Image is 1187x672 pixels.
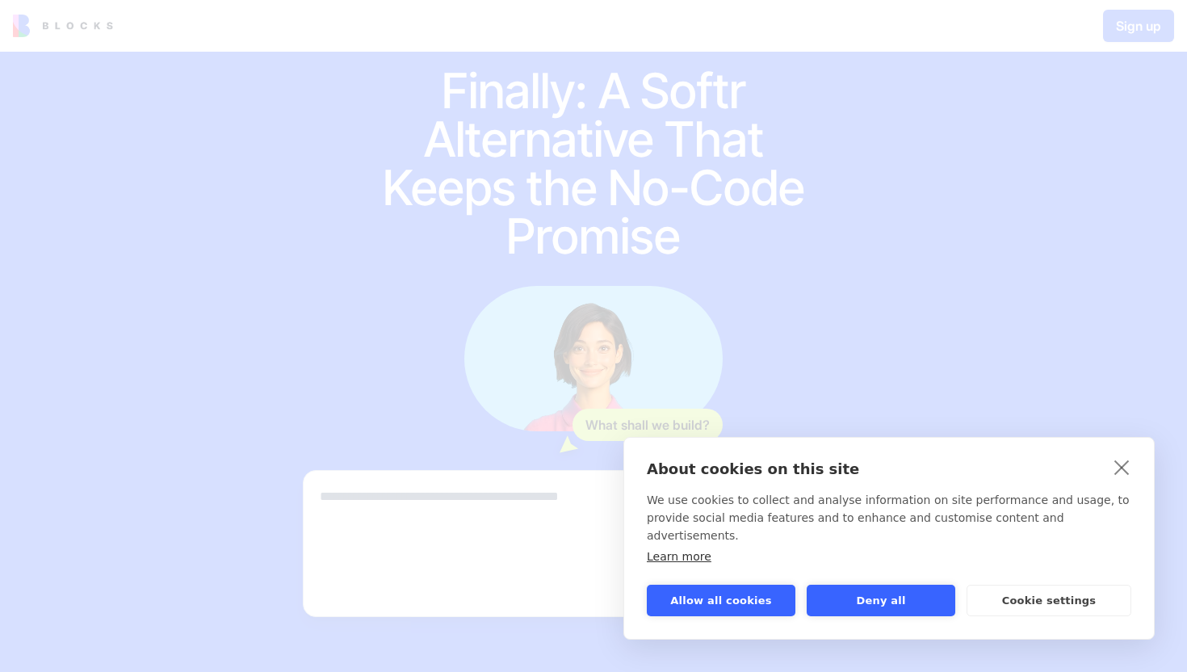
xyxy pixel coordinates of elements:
[647,550,711,563] a: Learn more
[647,491,1131,544] p: We use cookies to collect and analyse information on site performance and usage, to provide socia...
[807,585,955,616] button: Deny all
[1109,454,1135,480] a: close
[967,585,1131,616] button: Cookie settings
[647,585,795,616] button: Allow all cookies
[647,460,859,477] strong: About cookies on this site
